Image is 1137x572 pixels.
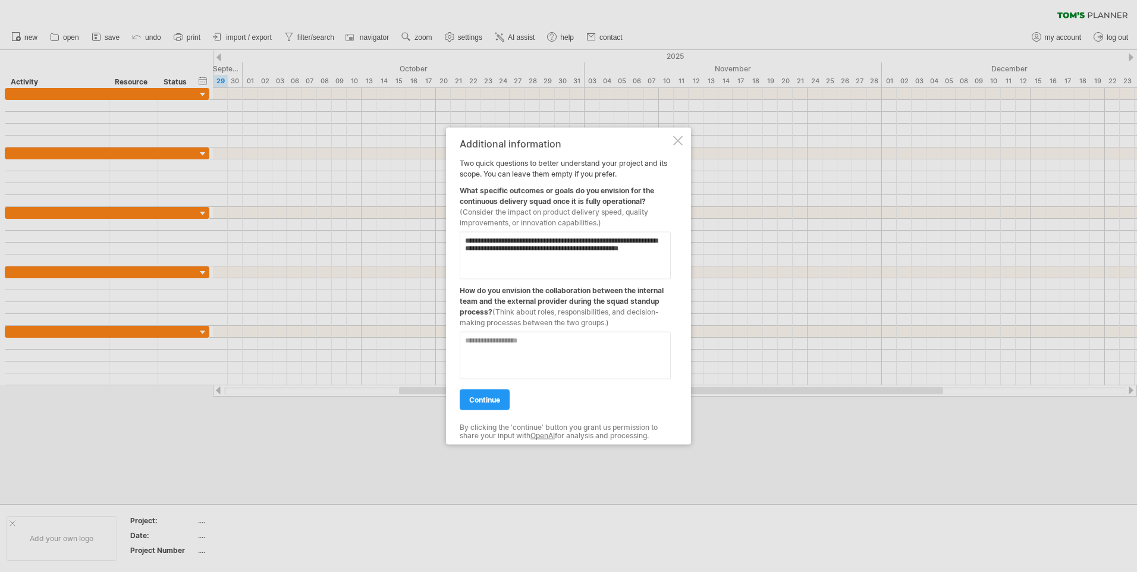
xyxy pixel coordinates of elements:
[460,139,671,149] div: Additional information
[460,423,671,441] div: By clicking the 'continue' button you grant us permission to share your input with for analysis a...
[460,180,671,228] div: What specific outcomes or goals do you envision for the continuous delivery squad once it is full...
[460,139,671,434] div: Two quick questions to better understand your project and its scope. You can leave them empty if ...
[460,307,659,327] span: (Think about roles, responsibilities, and decision-making processes between the two groups.)
[530,431,555,440] a: OpenAI
[460,208,648,227] span: (Consider the impact on product delivery speed, quality improvements, or innovation capabilities.)
[460,389,510,410] a: continue
[469,395,500,404] span: continue
[460,279,671,328] div: How do you envision the collaboration between the internal team and the external provider during ...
